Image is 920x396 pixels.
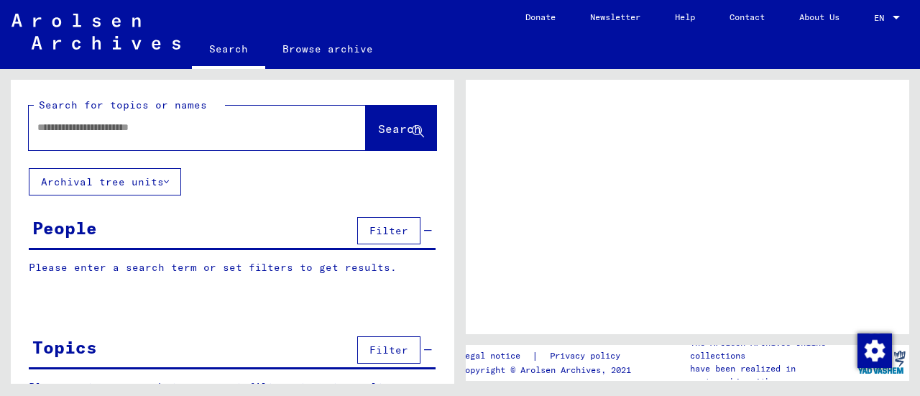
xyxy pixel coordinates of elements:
div: Topics [32,334,97,360]
p: Please enter a search term or set filters to get results. [29,260,436,275]
img: Change consent [857,333,892,368]
p: The Arolsen Archives online collections [690,336,854,362]
span: Search [378,121,421,136]
div: People [32,215,97,241]
span: Filter [369,224,408,237]
mat-label: Search for topics or names [39,98,207,111]
span: Filter [369,344,408,356]
a: Legal notice [460,349,532,364]
p: Copyright © Arolsen Archives, 2021 [460,364,638,377]
button: Filter [357,217,420,244]
div: Change consent [857,333,891,367]
span: EN [874,13,890,23]
a: Privacy policy [538,349,638,364]
img: Arolsen_neg.svg [11,14,180,50]
button: Archival tree units [29,168,181,195]
p: have been realized in partnership with [690,362,854,388]
a: Search [192,32,265,69]
div: | [460,349,638,364]
button: Search [366,106,436,150]
img: yv_logo.png [855,344,908,380]
button: Filter [357,336,420,364]
a: Browse archive [265,32,390,66]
